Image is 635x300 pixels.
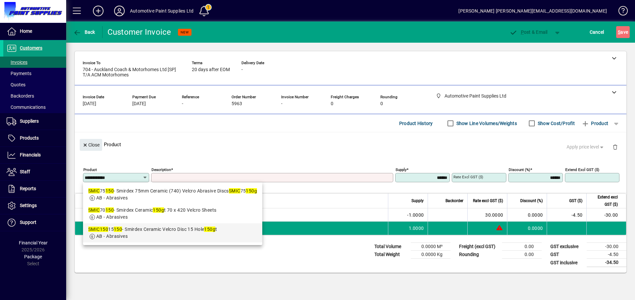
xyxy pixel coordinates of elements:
td: -34.50 [587,259,626,267]
span: Financial Year [19,240,48,245]
span: Communications [7,105,46,110]
mat-label: Rate excl GST ($) [453,175,483,179]
span: Suppliers [20,118,39,124]
a: Suppliers [3,113,66,130]
span: Package [24,254,42,259]
span: GST ($) [569,197,582,204]
div: D150 [100,212,111,218]
div: Customer Invoice [107,27,171,37]
td: GST exclusive [547,243,587,251]
span: 20 days after EOM [192,67,230,72]
mat-label: Product [83,167,97,172]
span: - [241,67,243,72]
span: Products [20,135,39,141]
td: Freight (excl GST) [456,243,502,251]
span: - [182,101,183,107]
a: Home [3,23,66,40]
span: Description [145,197,165,204]
label: Show Line Volumes/Weights [455,120,517,127]
span: Payments [7,71,31,76]
button: Profile [109,5,130,17]
mat-label: Supply [396,167,406,172]
a: Financials [3,147,66,163]
span: Discount (%) [520,197,543,204]
a: Staff [3,164,66,180]
button: Product History [397,117,436,129]
span: 704 - Auckland Coach & Motorhomes Ltd [SP] T/A ACM Motorhomes [83,67,182,78]
div: Product [75,132,626,156]
span: Rate excl GST ($) [473,197,503,204]
span: 5963 [232,101,242,107]
label: Show Cost/Profit [536,120,575,127]
app-page-header-button: Back [66,26,103,38]
span: Customers [20,45,42,51]
span: Invoices [7,60,27,65]
span: NEW [181,30,189,34]
a: Knowledge Base [614,1,627,23]
td: -4.50 [547,208,586,222]
span: Extend excl GST ($) [591,193,618,208]
div: Automotive Paint Supplies Ltd [130,6,193,16]
mat-error: Required [153,182,388,189]
span: Backorders [7,93,34,99]
span: Reports [20,186,36,191]
span: - [281,101,282,107]
span: Automotive Paint Supplies Ltd [129,225,137,232]
span: Staff [20,169,30,174]
button: Cancel [588,26,606,38]
td: Total Weight [371,251,411,259]
button: Save [616,26,630,38]
a: Settings [3,197,66,214]
mat-label: Discount (%) [509,167,530,172]
a: Invoices [3,57,66,68]
td: Total Volume [371,243,411,251]
span: Automotive Paint Supplies Ltd [117,211,125,219]
div: 30.0000 [472,212,503,218]
span: P150 Gold 150mm Hookit Discs (100) [145,212,225,218]
span: Product History [399,118,433,129]
td: -30.00 [586,208,626,222]
button: Close [80,139,102,151]
button: Add [88,5,109,17]
td: Rounding [456,251,502,259]
span: -1.0000 [407,212,424,218]
a: Communications [3,102,66,113]
span: [DATE] [132,101,146,107]
td: 0.0000 Kg [411,251,450,259]
a: Quotes [3,79,66,90]
span: Apply price level [567,144,605,150]
a: Reports [3,181,66,197]
span: Cancel [590,27,604,37]
span: [DATE] [83,101,96,107]
span: Home [20,28,32,34]
span: Supply [411,197,424,204]
td: 0.0000 [507,208,547,222]
span: 1.0000 [409,225,424,232]
span: Financials [20,152,41,157]
a: Products [3,130,66,147]
button: Delete [607,139,623,155]
span: S [618,29,620,35]
app-page-header-button: Delete [607,144,623,150]
td: 0.00 [502,251,542,259]
button: Post & Email [506,26,551,38]
span: Settings [20,203,37,208]
span: P [521,29,524,35]
a: Payments [3,68,66,79]
button: Apply price level [564,141,608,153]
td: -30.00 [587,243,626,251]
a: Backorders [3,90,66,102]
td: 0.00 [502,243,542,251]
td: GST inclusive [547,259,587,267]
button: Back [71,26,97,38]
div: [PERSON_NAME] [PERSON_NAME][EMAIL_ADDRESS][DOMAIN_NAME] [458,6,607,16]
td: 0.0000 M³ [411,243,450,251]
span: ave [618,27,628,37]
span: Item [100,197,108,204]
span: 0 [380,101,383,107]
span: 0 [331,101,333,107]
span: Quotes [7,82,25,87]
td: -4.50 [587,251,626,259]
mat-label: Description [151,167,171,172]
span: Support [20,220,36,225]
